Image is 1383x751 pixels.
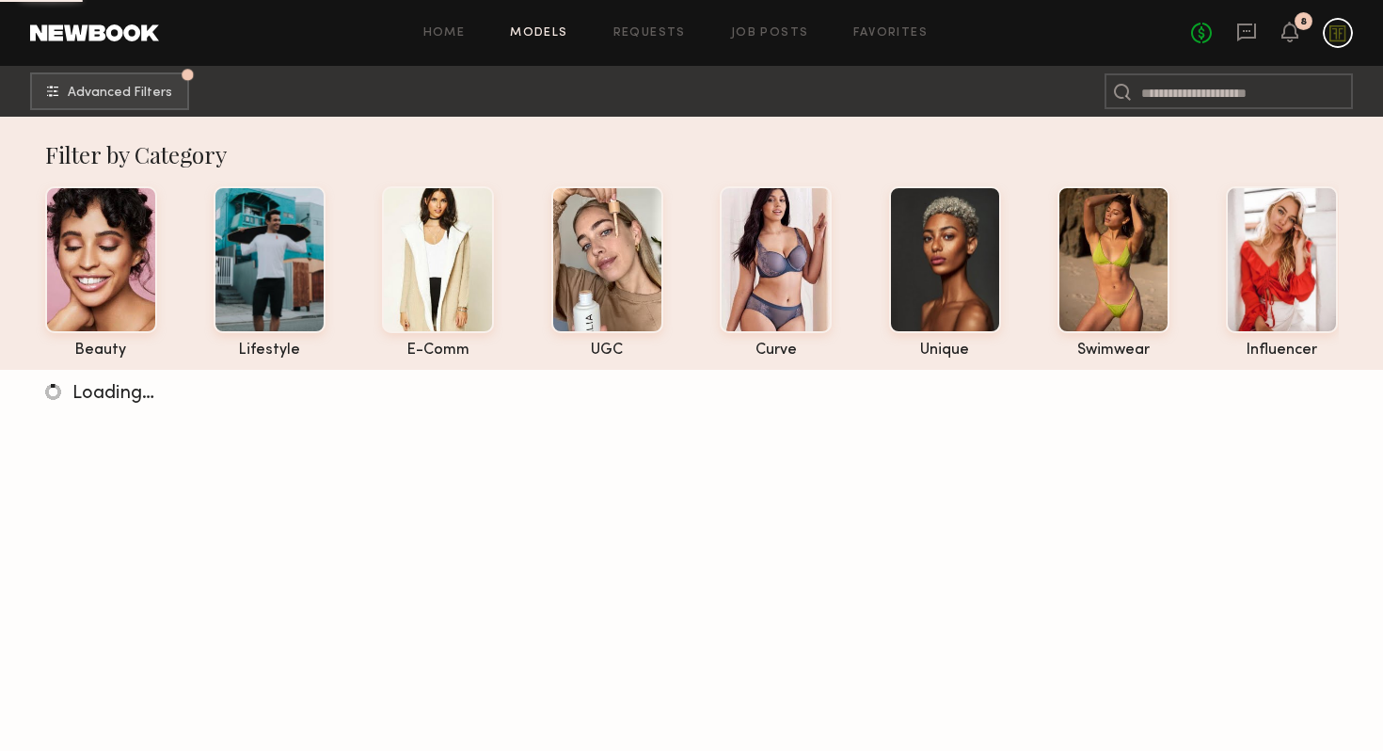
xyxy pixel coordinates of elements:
span: Loading… [72,385,154,403]
a: Requests [613,27,686,40]
div: beauty [45,343,157,359]
div: influencer [1226,343,1338,359]
span: Advanced Filters [68,87,172,100]
button: Advanced Filters [30,72,189,110]
a: Models [510,27,567,40]
div: 8 [1300,17,1307,27]
a: Job Posts [731,27,809,40]
div: lifestyle [214,343,326,359]
div: e-comm [382,343,494,359]
div: curve [720,343,832,359]
a: Home [423,27,466,40]
div: UGC [551,343,663,359]
div: Filter by Category [45,139,1339,169]
div: unique [889,343,1001,359]
div: swimwear [1057,343,1169,359]
a: Favorites [853,27,928,40]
